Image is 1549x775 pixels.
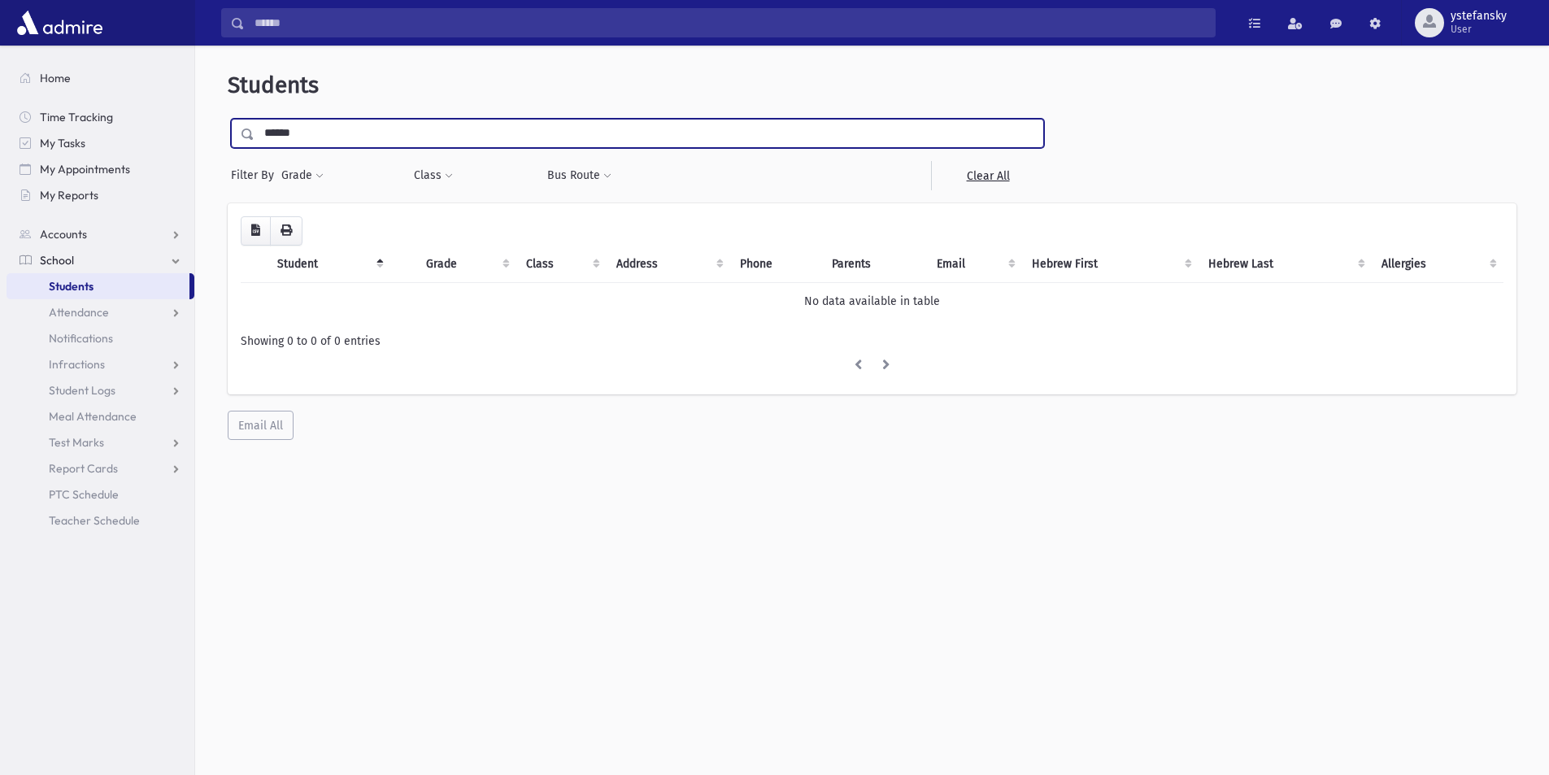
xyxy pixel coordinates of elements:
td: No data available in table [241,282,1503,320]
a: Students [7,273,189,299]
span: Meal Attendance [49,409,137,424]
th: Parents [822,246,927,283]
span: My Tasks [40,136,85,150]
a: Attendance [7,299,194,325]
a: School [7,247,194,273]
span: Student Logs [49,383,115,398]
img: AdmirePro [13,7,107,39]
a: Time Tracking [7,104,194,130]
span: Time Tracking [40,110,113,124]
div: Showing 0 to 0 of 0 entries [241,333,1503,350]
th: Student: activate to sort column descending [268,246,390,283]
span: Home [40,71,71,85]
button: Email All [228,411,294,440]
a: My Reports [7,182,194,208]
span: Test Marks [49,435,104,450]
span: Report Cards [49,461,118,476]
th: Class: activate to sort column ascending [516,246,607,283]
span: School [40,253,74,268]
th: Phone [730,246,822,283]
span: Students [228,72,319,98]
button: Grade [281,161,324,190]
a: Accounts [7,221,194,247]
th: Address: activate to sort column ascending [607,246,730,283]
span: Notifications [49,331,113,346]
a: My Appointments [7,156,194,182]
a: Clear All [931,161,1044,190]
button: Print [270,216,302,246]
span: PTC Schedule [49,487,119,502]
input: Search [245,8,1215,37]
span: Infractions [49,357,105,372]
th: Hebrew First: activate to sort column ascending [1022,246,1198,283]
button: Bus Route [546,161,612,190]
a: Home [7,65,194,91]
span: Teacher Schedule [49,513,140,528]
span: Students [49,279,94,294]
a: Teacher Schedule [7,507,194,533]
a: Test Marks [7,429,194,455]
span: User [1451,23,1507,36]
a: Infractions [7,351,194,377]
button: CSV [241,216,271,246]
th: Allergies: activate to sort column ascending [1372,246,1503,283]
th: Email: activate to sort column ascending [927,246,1022,283]
span: My Appointments [40,162,130,176]
span: My Reports [40,188,98,202]
a: Student Logs [7,377,194,403]
a: My Tasks [7,130,194,156]
th: Grade: activate to sort column ascending [416,246,516,283]
a: Report Cards [7,455,194,481]
button: Class [413,161,454,190]
a: PTC Schedule [7,481,194,507]
th: Hebrew Last: activate to sort column ascending [1199,246,1373,283]
a: Notifications [7,325,194,351]
span: Attendance [49,305,109,320]
span: ystefansky [1451,10,1507,23]
span: Filter By [231,167,281,184]
a: Meal Attendance [7,403,194,429]
span: Accounts [40,227,87,242]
